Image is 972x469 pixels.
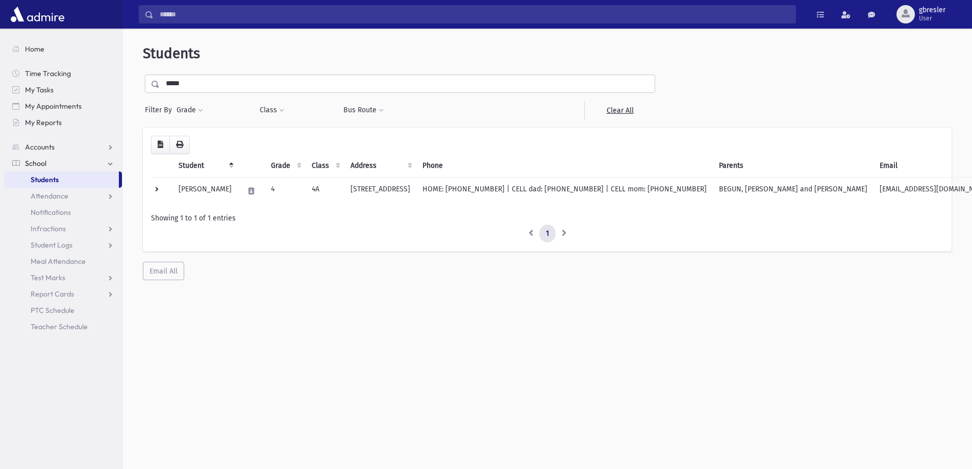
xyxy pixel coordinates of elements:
th: Phone [416,154,713,178]
span: School [25,159,46,168]
button: Print [169,136,190,154]
span: My Reports [25,118,62,127]
button: CSV [151,136,170,154]
th: Grade: activate to sort column ascending [265,154,306,178]
th: Parents [713,154,874,178]
a: Time Tracking [4,65,122,82]
span: Students [31,175,59,184]
span: My Appointments [25,102,82,111]
a: Student Logs [4,237,122,253]
a: Infractions [4,220,122,237]
span: PTC Schedule [31,306,74,315]
a: PTC Schedule [4,302,122,318]
span: Students [143,45,200,62]
input: Search [154,5,795,23]
a: Home [4,41,122,57]
a: Clear All [584,101,655,119]
span: Attendance [31,191,68,201]
a: 1 [539,225,556,243]
td: BEGUN, [PERSON_NAME] and [PERSON_NAME] [713,177,874,205]
span: Notifications [31,208,71,217]
th: Student: activate to sort column descending [172,154,238,178]
th: Address: activate to sort column ascending [344,154,416,178]
a: School [4,155,122,171]
button: Email All [143,262,184,280]
a: Accounts [4,139,122,155]
td: 4 [265,177,306,205]
button: Grade [176,101,204,119]
button: Class [259,101,285,119]
span: Filter By [145,105,176,115]
a: My Reports [4,114,122,131]
a: Meal Attendance [4,253,122,269]
a: Notifications [4,204,122,220]
a: My Tasks [4,82,122,98]
td: 4A [306,177,344,205]
span: Meal Attendance [31,257,86,266]
span: Infractions [31,224,66,233]
span: Home [25,44,44,54]
td: [PERSON_NAME] [172,177,238,205]
a: Teacher Schedule [4,318,122,335]
span: Student Logs [31,240,72,250]
span: My Tasks [25,85,54,94]
a: Students [4,171,119,188]
span: Time Tracking [25,69,71,78]
button: Bus Route [343,101,384,119]
a: Attendance [4,188,122,204]
th: Class: activate to sort column ascending [306,154,344,178]
a: My Appointments [4,98,122,114]
td: [STREET_ADDRESS] [344,177,416,205]
span: Report Cards [31,289,74,299]
span: gbresler [919,6,945,14]
img: AdmirePro [8,4,67,24]
span: Test Marks [31,273,65,282]
span: User [919,14,945,22]
a: Test Marks [4,269,122,286]
span: Teacher Schedule [31,322,88,331]
div: Showing 1 to 1 of 1 entries [151,213,943,224]
span: Accounts [25,142,55,152]
td: HOME: [PHONE_NUMBER] | CELL dad: [PHONE_NUMBER] | CELL mom: [PHONE_NUMBER] [416,177,713,205]
a: Report Cards [4,286,122,302]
